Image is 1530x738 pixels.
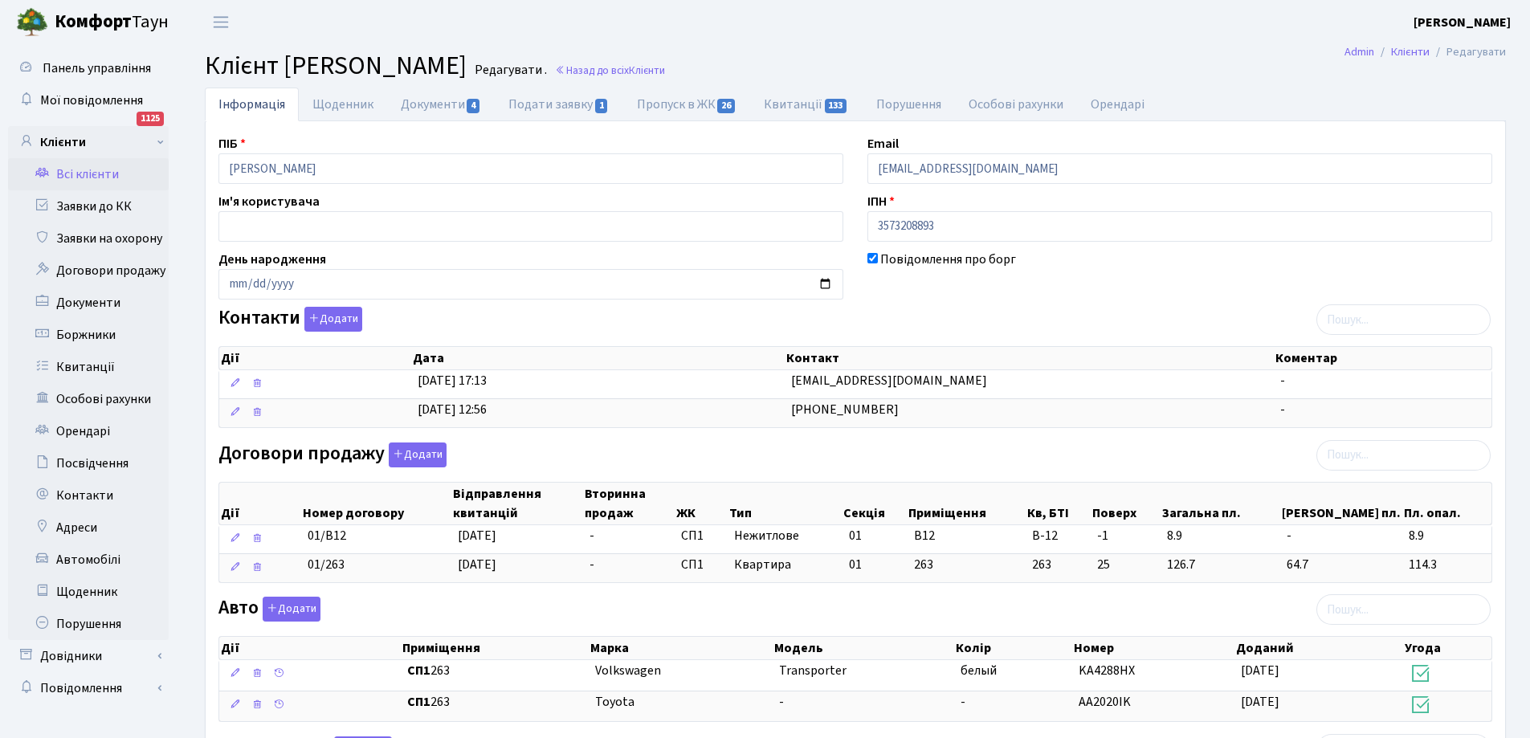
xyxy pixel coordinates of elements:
[842,483,907,524] th: Секція
[8,287,169,319] a: Документи
[8,383,169,415] a: Особові рахунки
[555,63,665,78] a: Назад до всіхКлієнти
[1167,556,1274,574] span: 126.7
[407,693,582,711] span: 263
[8,479,169,512] a: Контакти
[681,556,721,574] span: СП1
[467,99,479,113] span: 4
[407,693,430,711] b: СП1
[458,527,496,544] span: [DATE]
[583,483,675,524] th: Вторинна продаж
[1414,13,1511,32] a: [PERSON_NAME]
[1316,594,1491,625] input: Пошук...
[1091,483,1161,524] th: Поверх
[418,401,487,418] span: [DATE] 12:56
[458,556,496,573] span: [DATE]
[773,637,954,659] th: Модель
[961,662,997,679] span: белый
[471,63,547,78] small: Редагувати .
[387,88,495,121] a: Документи
[299,88,387,121] a: Щоденник
[304,307,362,332] button: Контакти
[389,442,447,467] button: Договори продажу
[1280,372,1285,389] span: -
[1316,440,1491,471] input: Пошук...
[55,9,132,35] b: Комфорт
[590,527,594,544] span: -
[1391,43,1430,60] a: Клієнти
[55,9,169,36] span: Таун
[218,442,447,467] label: Договори продажу
[40,92,143,109] span: Мої повідомлення
[8,126,169,158] a: Клієнти
[849,527,862,544] span: 01
[907,483,1026,524] th: Приміщення
[137,112,164,126] div: 1125
[717,99,735,113] span: 26
[300,304,362,332] a: Додати
[1344,43,1374,60] a: Admin
[1430,43,1506,61] li: Редагувати
[1320,35,1530,69] nav: breadcrumb
[779,693,784,711] span: -
[623,88,750,121] a: Пропуск в ЖК
[1097,527,1154,545] span: -1
[595,693,634,711] span: Toyota
[263,597,320,622] button: Авто
[201,9,241,35] button: Переключити навігацію
[418,372,487,389] span: [DATE] 17:13
[867,192,895,211] label: ІПН
[308,556,345,573] span: 01/263
[589,637,773,659] th: Марка
[8,319,169,351] a: Боржники
[8,544,169,576] a: Автомобілі
[219,483,301,524] th: Дії
[8,52,169,84] a: Панель управління
[218,192,320,211] label: Ім'я користувача
[779,662,847,679] span: Transporter
[16,6,48,39] img: logo.png
[259,594,320,622] a: Додати
[1241,662,1279,679] span: [DATE]
[629,63,665,78] span: Клієнти
[914,527,935,544] span: В12
[8,512,169,544] a: Адреси
[1026,483,1091,524] th: Кв, БТІ
[205,88,299,121] a: Інформація
[954,637,1071,659] th: Колір
[785,347,1274,369] th: Контакт
[1032,556,1084,574] span: 263
[1079,693,1131,711] span: AA2020IK
[8,351,169,383] a: Квитанції
[43,59,151,77] span: Панель управління
[1403,637,1491,659] th: Угода
[1287,556,1396,574] span: 64.7
[8,608,169,640] a: Порушення
[1409,527,1485,545] span: 8.9
[8,255,169,287] a: Договори продажу
[863,88,955,121] a: Порушення
[8,447,169,479] a: Посвідчення
[750,88,862,121] a: Квитанції
[791,372,987,389] span: [EMAIL_ADDRESS][DOMAIN_NAME]
[8,415,169,447] a: Орендарі
[1241,693,1279,711] span: [DATE]
[1079,662,1135,679] span: KA4288HX
[218,307,362,332] label: Контакти
[1072,637,1234,659] th: Номер
[8,84,169,116] a: Мої повідомлення1125
[880,250,1016,269] label: Повідомлення про борг
[1274,347,1491,369] th: Коментар
[407,662,430,679] b: СП1
[407,662,582,680] span: 263
[219,637,401,659] th: Дії
[218,597,320,622] label: Авто
[1402,483,1491,524] th: Пл. опал.
[8,190,169,222] a: Заявки до КК
[1167,527,1274,545] span: 8.9
[1287,527,1396,545] span: -
[385,439,447,467] a: Додати
[219,347,411,369] th: Дії
[681,527,721,545] span: СП1
[401,637,589,659] th: Приміщення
